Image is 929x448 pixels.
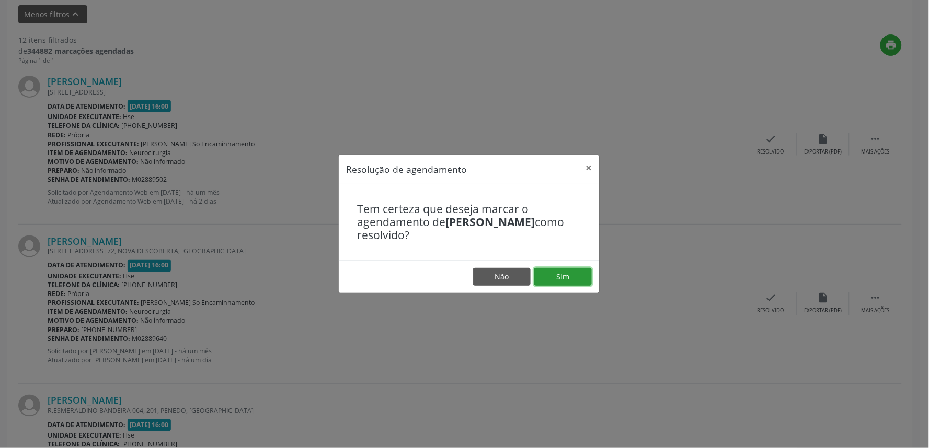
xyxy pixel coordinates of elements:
button: Sim [534,268,592,286]
button: Não [473,268,531,286]
h5: Resolução de agendamento [346,162,467,176]
button: Close [578,155,599,181]
h4: Tem certeza que deseja marcar o agendamento de como resolvido? [357,203,581,242]
b: [PERSON_NAME] [445,215,535,229]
